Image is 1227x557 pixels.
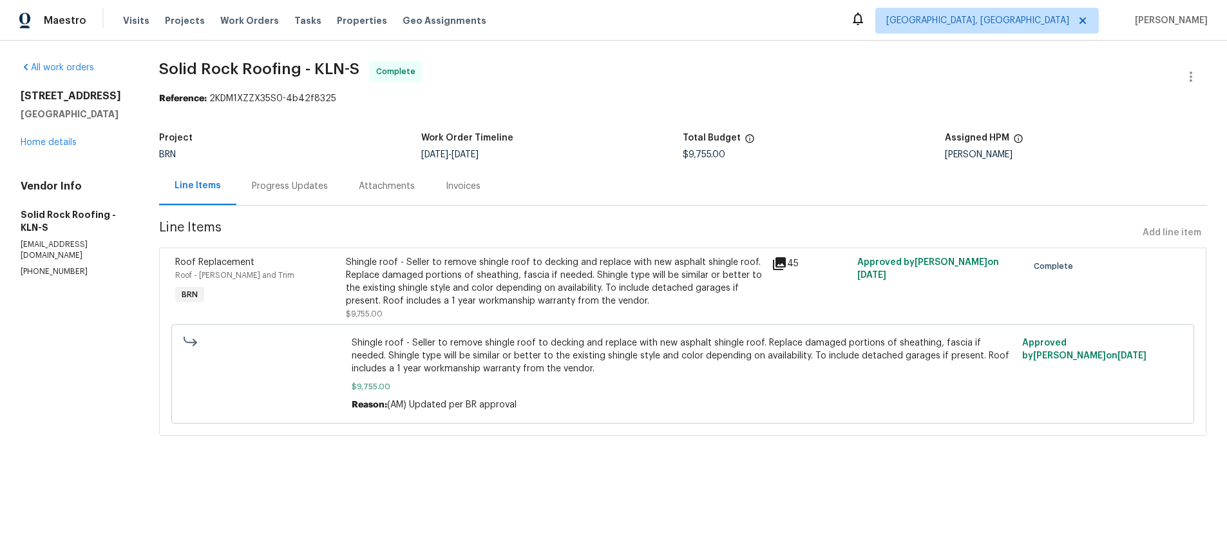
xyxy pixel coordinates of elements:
[21,208,128,234] h5: Solid Rock Roofing - KLN-S
[123,14,149,27] span: Visits
[1118,351,1146,360] span: [DATE]
[376,65,421,78] span: Complete
[21,108,128,121] h5: [GEOGRAPHIC_DATA]
[159,150,176,159] span: BRN
[21,63,94,72] a: All work orders
[21,239,128,261] p: [EMAIL_ADDRESS][DOMAIN_NAME]
[945,133,1009,142] h5: Assigned HPM
[175,179,221,192] div: Line Items
[346,310,383,318] span: $9,755.00
[857,271,886,280] span: [DATE]
[403,14,486,27] span: Geo Assignments
[21,138,77,147] a: Home details
[21,180,128,193] h4: Vendor Info
[359,180,415,193] div: Attachments
[745,133,755,150] span: The total cost of line items that have been proposed by Opendoor. This sum includes line items th...
[352,400,387,409] span: Reason:
[294,16,321,25] span: Tasks
[175,258,254,267] span: Roof Replacement
[886,14,1069,27] span: [GEOGRAPHIC_DATA], [GEOGRAPHIC_DATA]
[1130,14,1208,27] span: [PERSON_NAME]
[159,133,193,142] h5: Project
[683,150,725,159] span: $9,755.00
[1034,260,1078,273] span: Complete
[421,150,479,159] span: -
[452,150,479,159] span: [DATE]
[159,94,207,103] b: Reference:
[945,150,1206,159] div: [PERSON_NAME]
[352,380,1014,393] span: $9,755.00
[337,14,387,27] span: Properties
[21,266,128,277] p: [PHONE_NUMBER]
[421,150,448,159] span: [DATE]
[175,271,294,279] span: Roof - [PERSON_NAME] and Trim
[165,14,205,27] span: Projects
[44,14,86,27] span: Maestro
[1013,133,1023,150] span: The hpm assigned to this work order.
[446,180,480,193] div: Invoices
[421,133,513,142] h5: Work Order Timeline
[176,288,203,301] span: BRN
[159,92,1206,105] div: 2KDM1XZZX35S0-4b42f8325
[252,180,328,193] div: Progress Updates
[220,14,279,27] span: Work Orders
[352,337,1014,375] span: Shingle roof - Seller to remove shingle roof to decking and replace with new asphalt shingle roof...
[683,133,741,142] h5: Total Budget
[159,61,359,77] span: Solid Rock Roofing - KLN-S
[159,221,1137,245] span: Line Items
[772,256,849,271] div: 45
[1022,338,1146,360] span: Approved by [PERSON_NAME] on
[857,258,999,280] span: Approved by [PERSON_NAME] on
[387,400,517,409] span: (AM) Updated per BR approval
[21,90,128,103] h2: [STREET_ADDRESS]
[346,256,765,308] div: Shingle roof - Seller to remove shingle roof to decking and replace with new asphalt shingle roof...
